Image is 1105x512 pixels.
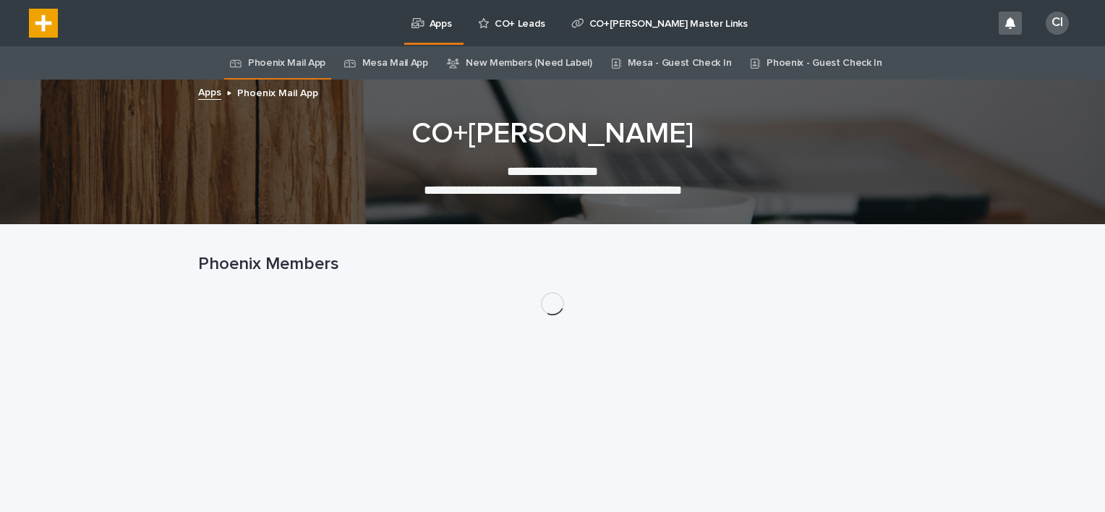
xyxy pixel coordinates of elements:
h1: Phoenix Members [198,254,907,275]
a: Mesa - Guest Check In [628,46,732,80]
div: CI [1046,12,1069,35]
a: Phoenix - Guest Check In [767,46,882,80]
a: New Members (Need Label) [466,46,592,80]
p: Phoenix Mail App [237,84,318,100]
a: Apps [198,83,221,100]
a: Phoenix Mail App [248,46,325,80]
h1: CO+[PERSON_NAME] [198,116,907,151]
a: Mesa Mail App [362,46,428,80]
img: EHnPH8K7S9qrZ1tm0B1b [29,9,58,38]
